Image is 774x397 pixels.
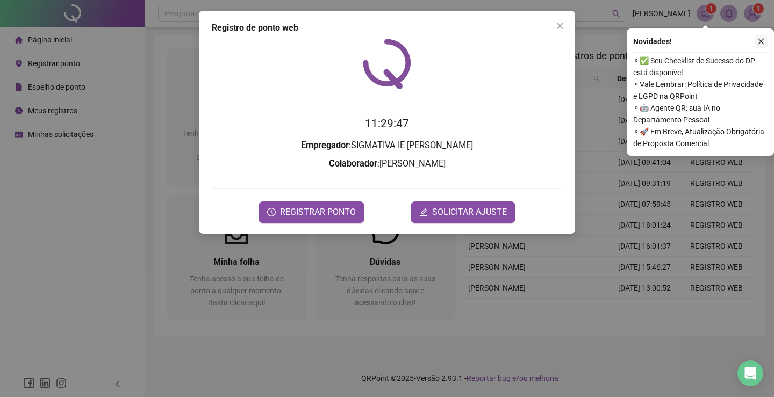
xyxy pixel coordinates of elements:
[363,39,411,89] img: QRPoint
[432,206,507,219] span: SOLICITAR AJUSTE
[329,158,377,169] strong: Colaborador
[737,360,763,386] div: Open Intercom Messenger
[212,139,562,153] h3: : SIGMATIVA IE [PERSON_NAME]
[267,208,276,216] span: clock-circle
[280,206,356,219] span: REGISTRAR PONTO
[212,21,562,34] div: Registro de ponto web
[419,208,428,216] span: edit
[212,157,562,171] h3: : [PERSON_NAME]
[551,17,569,34] button: Close
[411,201,515,223] button: editSOLICITAR AJUSTE
[633,35,672,47] span: Novidades !
[633,55,768,78] span: ⚬ ✅ Seu Checklist de Sucesso do DP está disponível
[556,21,564,30] span: close
[259,201,364,223] button: REGISTRAR PONTO
[633,78,768,102] span: ⚬ Vale Lembrar: Política de Privacidade e LGPD na QRPoint
[757,38,765,45] span: close
[301,140,349,150] strong: Empregador
[633,102,768,126] span: ⚬ 🤖 Agente QR: sua IA no Departamento Pessoal
[633,126,768,149] span: ⚬ 🚀 Em Breve, Atualização Obrigatória de Proposta Comercial
[365,117,409,130] time: 11:29:47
